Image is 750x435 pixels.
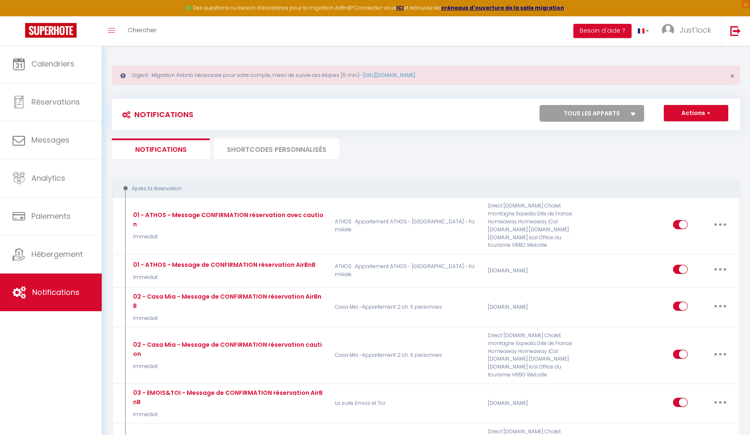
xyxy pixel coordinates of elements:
iframe: Chat [714,397,744,429]
p: La suite Emois et Toi [329,388,483,419]
a: [URL][DOMAIN_NAME] [363,72,415,79]
img: Super Booking [25,23,77,38]
span: × [730,71,735,81]
div: [DOMAIN_NAME] [483,388,585,419]
p: Casa Mia -Appartement 2 ch. 6 personnes [329,292,483,322]
a: ... Just'lock [655,16,722,46]
p: Immédiat [131,315,324,322]
div: 02 - Casa Mia - Message de CONFIRMATION réservation caution [131,340,324,358]
button: Actions [664,105,728,122]
span: Hébergement [31,249,83,259]
img: logout [730,26,741,36]
li: Notifications [112,138,210,159]
div: 01 - ATHOS - Message CONFIRMATION réservation avec caution [131,210,324,229]
div: Direct [DOMAIN_NAME] Chalet montagne Expedia Gite de France Homeaway Homeaway iCal [DOMAIN_NAME] ... [483,202,585,249]
p: Immédiat [131,233,324,241]
span: Calendriers [31,59,74,69]
img: ... [662,24,674,36]
div: Direct [DOMAIN_NAME] Chalet montagne Expedia Gite de France Homeaway Homeaway iCal [DOMAIN_NAME] ... [483,332,585,379]
div: 02 - Casa Mia - Message de CONFIRMATION réservation AirBnB [131,292,324,310]
a: Chercher [121,16,163,46]
button: Besoin d'aide ? [573,24,632,38]
div: [DOMAIN_NAME] [483,258,585,283]
p: Immédiat [131,411,324,419]
span: Réservations [31,97,80,107]
p: Immédiat [131,274,316,281]
p: Casa Mia -Appartement 2 ch. 6 personnes [329,332,483,379]
span: Messages [31,135,69,145]
a: créneaux d'ouverture de la salle migration [441,4,564,11]
button: Close [730,72,735,80]
div: 03 - EMOIS&TOI - Message de CONFIRMATION réservation AirBnB [131,388,324,407]
span: Paiements [31,211,71,221]
p: ATHOS · Appartement ATHOS - [GEOGRAPHIC_DATA] - Familiale [329,202,483,249]
p: Immédiat [131,363,324,371]
span: Just'lock [680,25,711,35]
div: Après la réservation [120,185,720,193]
span: Chercher [128,26,157,34]
li: SHORTCODES PERSONNALISÉS [214,138,339,159]
span: Analytics [31,173,65,183]
p: ATHOS · Appartement ATHOS - [GEOGRAPHIC_DATA] - Familiale [329,258,483,283]
div: Urgent : Migration Airbnb nécessaire pour votre compte, merci de suivre ces étapes (5 min) - [112,66,740,85]
div: [DOMAIN_NAME] [483,292,585,322]
div: 01 - ATHOS - Message de CONFIRMATION réservation AirBnB [131,260,316,269]
a: ICI [396,4,404,11]
span: Notifications [32,287,80,297]
h3: Notifications [118,105,193,124]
